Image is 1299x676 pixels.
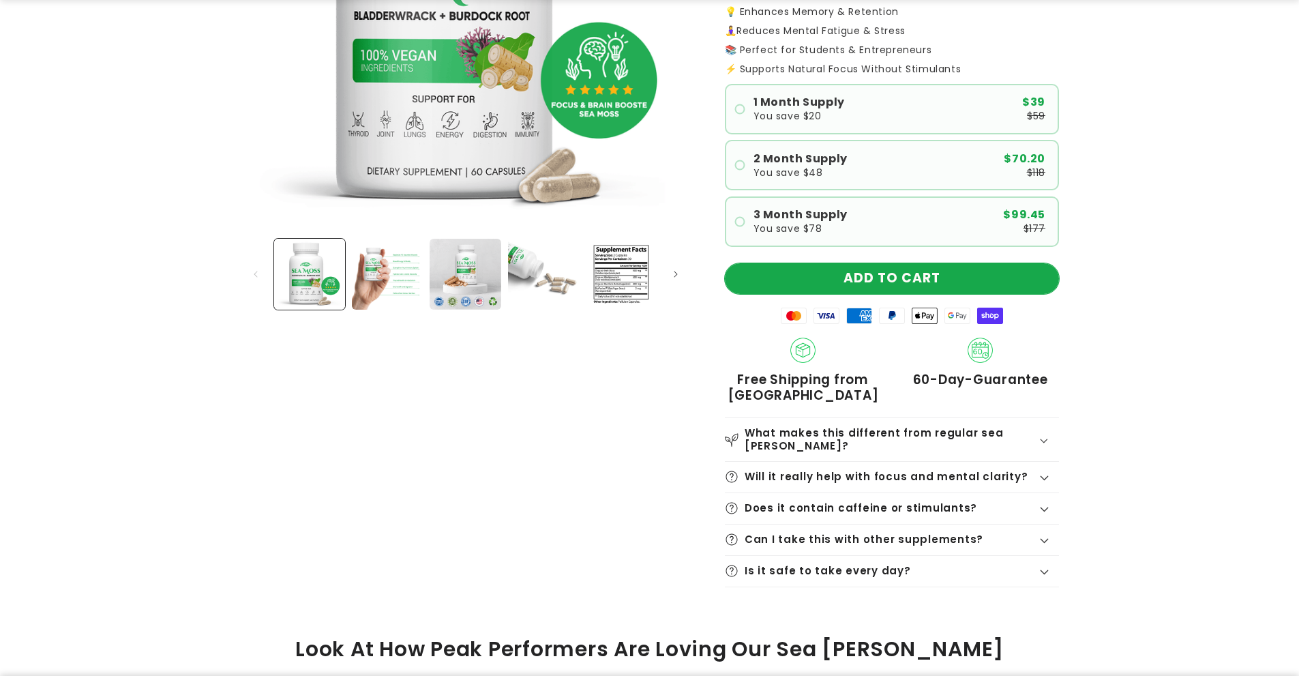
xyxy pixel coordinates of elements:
[295,636,1004,662] h2: Look At How Peak Performers Are Loving Our Sea [PERSON_NAME]
[725,556,1059,587] summary: Is it safe to take every day?
[725,418,1059,460] summary: What makes this different from regular sea [PERSON_NAME]?
[725,263,1059,294] button: ADD TO CART
[586,239,657,310] button: Load image 5 in gallery view
[1022,97,1045,108] span: $39
[1027,168,1045,177] span: $118
[430,239,501,310] button: Load image 3 in gallery view
[725,525,1059,555] summary: Can I take this with other supplements?
[725,462,1059,493] summary: Will it really help with focus and mental clarity?
[661,259,691,289] button: Slide right
[968,338,994,364] img: 60_day_Guarantee.png
[753,111,822,121] span: You save $20
[913,372,1048,387] span: 60-Day-Guarantee
[352,239,423,310] button: Load image 2 in gallery view
[508,239,579,310] button: Load image 4 in gallery view
[745,565,911,578] h2: Is it safe to take every day?
[753,97,845,108] span: 1 Month Supply
[745,471,1028,484] h2: Will it really help with focus and mental clarity?
[725,372,882,404] span: Free Shipping from [GEOGRAPHIC_DATA]
[745,502,977,515] h2: Does it contain caffeine or stimulants?
[745,427,1038,452] h2: What makes this different from regular sea [PERSON_NAME]?
[1027,111,1045,121] span: $59
[1024,224,1045,233] span: $177
[745,533,983,546] h2: Can I take this with other supplements?
[753,153,848,164] span: 2 Month Supply
[274,239,345,310] button: Load image 1 in gallery view
[753,209,848,220] span: 3 Month Supply
[790,338,816,364] img: Shipping.png
[1004,153,1045,164] span: $70.20
[241,259,271,289] button: Slide left
[753,168,823,177] span: You save $48
[725,493,1059,524] summary: Does it contain caffeine or stimulants?
[1003,209,1045,220] span: $99.45
[725,64,1059,74] p: ⚡ Supports Natural Focus Without Stimulants
[725,24,737,38] strong: 🧘‍♀️
[753,224,822,233] span: You save $78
